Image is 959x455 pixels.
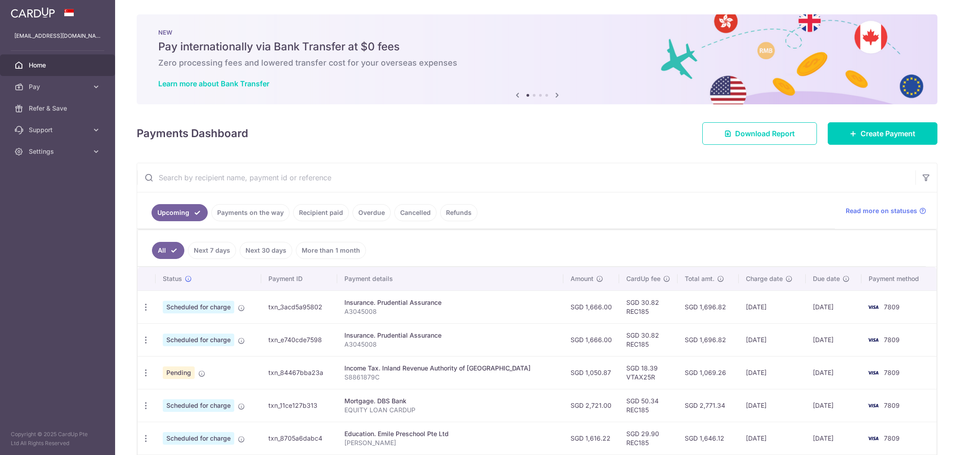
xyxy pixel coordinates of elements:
img: Bank Card [864,335,882,345]
img: Bank Card [864,433,882,444]
td: SGD 1,050.87 [563,356,619,389]
td: [DATE] [739,323,806,356]
a: All [152,242,184,259]
td: txn_3acd5a95802 [261,290,337,323]
span: Read more on statuses [846,206,917,215]
td: [DATE] [739,290,806,323]
td: [DATE] [806,389,862,422]
span: CardUp fee [626,274,660,283]
span: Settings [29,147,88,156]
td: SGD 2,721.00 [563,389,619,422]
th: Payment details [337,267,563,290]
div: Education. Emile Preschool Pte Ltd [344,429,556,438]
td: txn_84467bba23a [261,356,337,389]
span: 7809 [884,401,900,409]
h4: Payments Dashboard [137,125,248,142]
span: 7809 [884,336,900,343]
td: SGD 1,616.22 [563,422,619,455]
a: More than 1 month [296,242,366,259]
a: Payments on the way [211,204,290,221]
a: Cancelled [394,204,437,221]
span: Scheduled for charge [163,334,234,346]
div: Insurance. Prudential Assurance [344,298,556,307]
td: SGD 50.34 REC185 [619,389,678,422]
td: SGD 18.39 VTAX25R [619,356,678,389]
td: SGD 30.82 REC185 [619,290,678,323]
p: A3045008 [344,340,556,349]
td: [DATE] [806,323,862,356]
td: SGD 2,771.34 [678,389,739,422]
span: Create Payment [861,128,915,139]
span: Pay [29,82,88,91]
p: EQUITY LOAN CARDUP [344,406,556,415]
td: [DATE] [739,389,806,422]
span: Support [29,125,88,134]
td: [DATE] [806,290,862,323]
td: txn_11ce127b313 [261,389,337,422]
img: CardUp [11,7,55,18]
a: Recipient paid [293,204,349,221]
img: Bank Card [864,302,882,312]
td: SGD 30.82 REC185 [619,323,678,356]
div: Mortgage. DBS Bank [344,397,556,406]
td: [DATE] [806,356,862,389]
p: S8861879C [344,373,556,382]
input: Search by recipient name, payment id or reference [137,163,915,192]
span: Amount [571,274,593,283]
span: Home [29,61,88,70]
a: Download Report [702,122,817,145]
td: SGD 1,696.82 [678,290,739,323]
a: Refunds [440,204,477,221]
span: Scheduled for charge [163,301,234,313]
td: SGD 1,646.12 [678,422,739,455]
iframe: Opens a widget where you can find more information [901,428,950,451]
p: [PERSON_NAME] [344,438,556,447]
span: Due date [813,274,840,283]
span: 7809 [884,434,900,442]
td: [DATE] [739,356,806,389]
img: Bank Card [864,367,882,378]
h5: Pay internationally via Bank Transfer at $0 fees [158,40,916,54]
a: Read more on statuses [846,206,926,215]
th: Payment ID [261,267,337,290]
span: Scheduled for charge [163,399,234,412]
p: A3045008 [344,307,556,316]
p: [EMAIL_ADDRESS][DOMAIN_NAME] [14,31,101,40]
td: [DATE] [739,422,806,455]
a: Next 30 days [240,242,292,259]
p: NEW [158,29,916,36]
td: SGD 1,666.00 [563,290,619,323]
div: Income Tax. Inland Revenue Authority of [GEOGRAPHIC_DATA] [344,364,556,373]
span: Status [163,274,182,283]
img: Bank transfer banner [137,14,937,104]
td: SGD 1,696.82 [678,323,739,356]
span: Refer & Save [29,104,88,113]
a: Next 7 days [188,242,236,259]
td: txn_e740cde7598 [261,323,337,356]
span: Pending [163,366,195,379]
th: Payment method [861,267,937,290]
td: [DATE] [806,422,862,455]
h6: Zero processing fees and lowered transfer cost for your overseas expenses [158,58,916,68]
span: Download Report [735,128,795,139]
td: SGD 29.90 REC185 [619,422,678,455]
a: Learn more about Bank Transfer [158,79,269,88]
a: Overdue [352,204,391,221]
td: txn_8705a6dabc4 [261,422,337,455]
img: Bank Card [864,400,882,411]
td: SGD 1,069.26 [678,356,739,389]
a: Upcoming [152,204,208,221]
a: Create Payment [828,122,937,145]
td: SGD 1,666.00 [563,323,619,356]
span: 7809 [884,303,900,311]
span: Charge date [746,274,783,283]
span: Scheduled for charge [163,432,234,445]
span: Total amt. [685,274,714,283]
div: Insurance. Prudential Assurance [344,331,556,340]
span: 7809 [884,369,900,376]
